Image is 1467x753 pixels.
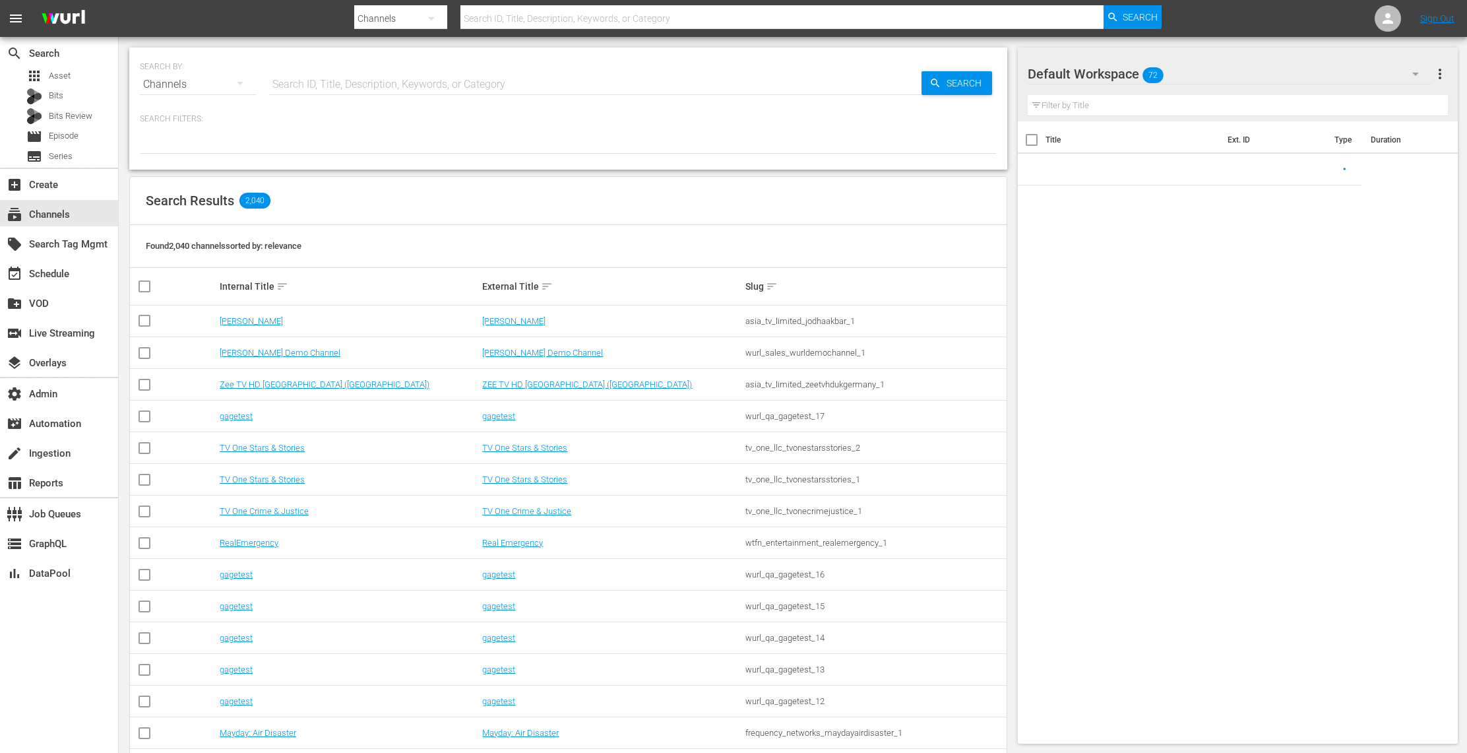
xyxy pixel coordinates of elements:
span: sort [276,280,288,292]
div: tv_one_llc_tvonestarsstories_2 [745,443,1005,453]
span: Live Streaming [7,325,22,341]
span: Bits Review [49,110,92,123]
a: TV One Crime & Justice [482,506,571,516]
div: wurl_qa_gagetest_13 [745,665,1005,674]
span: more_vert [1432,66,1448,82]
a: TV One Stars & Stories [220,475,305,484]
span: Series [49,150,73,163]
a: TV One Stars & Stories [220,443,305,453]
span: 2,040 [239,193,270,209]
span: menu [8,11,24,26]
div: Default Workspace [1028,55,1431,92]
a: gagetest [220,665,253,674]
span: Bits [49,89,63,102]
a: gagetest [220,601,253,611]
div: wurl_qa_gagetest_15 [745,601,1005,611]
div: tv_one_llc_tvonestarsstories_1 [745,475,1005,484]
div: wurl_sales_wurldemochannel_1 [745,348,1005,358]
span: DataPool [7,566,22,581]
span: Automation [7,416,22,432]
a: gagetest [482,601,515,611]
a: RealEmergency [220,538,278,548]
span: Search Results [146,193,234,209]
span: Create [7,177,22,193]
a: gagetest [482,411,515,421]
span: GraphQL [7,536,22,552]
button: more_vert [1432,58,1448,90]
a: TV One Stars & Stories [482,443,567,453]
span: sort [766,280,778,292]
div: asia_tv_limited_jodhaakbar_1 [745,316,1005,326]
a: TV One Crime & Justice [220,506,309,516]
div: asia_tv_limited_zeetvhdukgermany_1 [745,379,1005,389]
a: gagetest [220,696,253,706]
div: wurl_qa_gagetest_16 [745,570,1005,579]
div: Channels [140,66,256,103]
a: TV One Stars & Stories [482,475,567,484]
a: gagetest [220,570,253,579]
span: Ingestion [7,445,22,461]
div: Bits [26,88,42,104]
div: tv_one_llc_tvonecrimejustice_1 [745,506,1005,516]
th: Duration [1363,121,1442,158]
a: gagetest [482,665,515,674]
div: wurl_qa_gagetest_12 [745,696,1005,706]
span: Episode [49,129,78,143]
span: Series [26,148,42,164]
a: gagetest [482,696,515,706]
span: Search Tag Mgmt [7,236,22,252]
button: Search [921,71,992,95]
img: ans4CAIJ8jUAAAAAAAAAAAAAAAAAAAAAAAAgQb4GAAAAAAAAAAAAAAAAAAAAAAAAJMjXAAAAAAAAAAAAAAAAAAAAAAAAgAT5G... [32,3,95,34]
div: Slug [745,278,1005,294]
span: Episode [26,129,42,145]
a: gagetest [220,633,253,643]
th: Ext. ID [1220,121,1327,158]
a: gagetest [482,633,515,643]
a: gagetest [220,411,253,421]
div: Internal Title [220,278,479,294]
a: Real Emergency [482,538,543,548]
a: Mayday: Air Disaster [220,728,296,738]
span: Search [941,71,992,95]
div: External Title [482,278,741,294]
span: Asset [49,69,71,82]
th: Type [1327,121,1363,158]
span: Search [1123,5,1158,29]
div: wurl_qa_gagetest_14 [745,633,1005,643]
span: 72 [1142,61,1164,89]
span: sort [541,280,553,292]
div: wurl_qa_gagetest_17 [745,411,1005,421]
span: Admin [7,386,22,402]
a: Zee TV HD [GEOGRAPHIC_DATA] ([GEOGRAPHIC_DATA]) [220,379,429,389]
span: Schedule [7,266,22,282]
a: [PERSON_NAME] Demo Channel [220,348,340,358]
span: Overlays [7,355,22,371]
a: gagetest [482,570,515,579]
a: ZEE TV HD [GEOGRAPHIC_DATA] ([GEOGRAPHIC_DATA]) [482,379,692,389]
a: Sign Out [1420,13,1454,24]
span: Search [7,46,22,61]
a: [PERSON_NAME] [220,316,283,326]
div: Bits Review [26,108,42,124]
span: Channels [7,207,22,222]
span: Found 2,040 channels sorted by: relevance [146,241,301,251]
div: wtfn_entertainment_realemergency_1 [745,538,1005,548]
a: [PERSON_NAME] Demo Channel [482,348,603,358]
button: Search [1104,5,1162,29]
span: Asset [26,68,42,84]
a: Mayday: Air Disaster [482,728,559,738]
th: Title [1046,121,1220,158]
span: Reports [7,475,22,491]
div: frequency_networks_maydayairdisaster_1 [745,728,1005,738]
span: VOD [7,296,22,311]
span: Job Queues [7,506,22,522]
a: [PERSON_NAME] [482,316,546,326]
p: Search Filters: [140,114,997,125]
